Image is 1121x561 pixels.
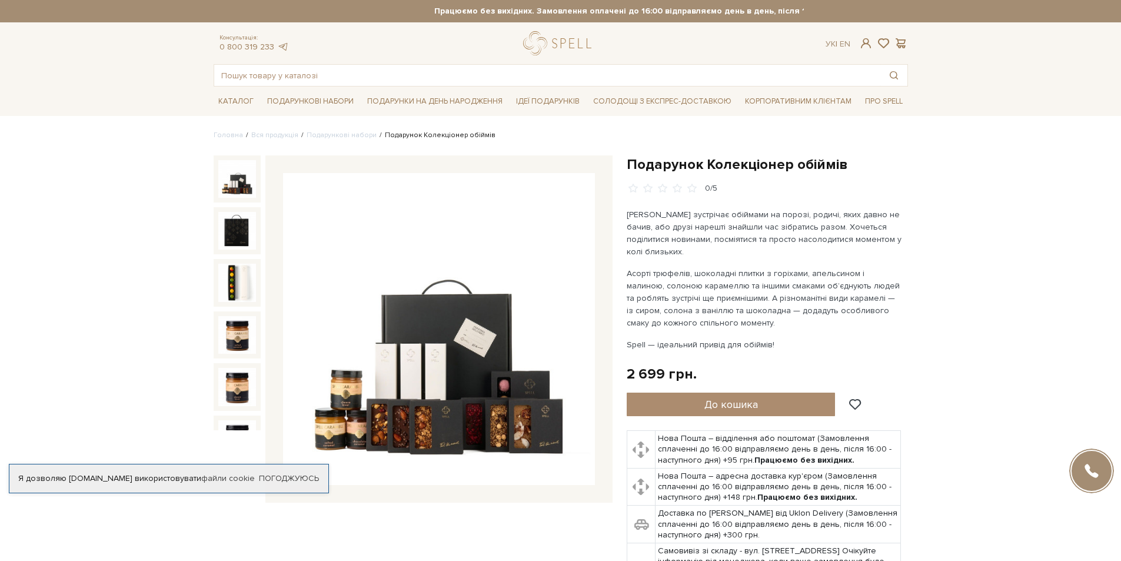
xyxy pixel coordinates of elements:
img: Подарунок Колекціонер обіймів [218,212,256,250]
p: Spell — ідеальний привід для обіймів! [627,338,903,351]
a: logo [523,31,597,55]
td: Доставка по [PERSON_NAME] від Uklon Delivery (Замовлення сплаченні до 16:00 відправляємо день в д... [656,506,901,543]
span: Подарунки на День народження [362,92,507,111]
a: telegram [277,42,289,52]
button: Пошук товару у каталозі [880,65,907,86]
img: Подарунок Колекціонер обіймів [218,368,256,406]
p: [PERSON_NAME] зустрічає обіймами на порозі, родичі, яких давно не бачив, або друзі нарешті знайшл... [627,208,903,258]
img: Подарунок Колекціонер обіймів [283,173,595,485]
span: Подарункові набори [262,92,358,111]
img: Подарунок Колекціонер обіймів [218,316,256,354]
img: Подарунок Колекціонер обіймів [218,264,256,301]
h1: Подарунок Колекціонер обіймів [627,155,908,174]
div: Я дозволяю [DOMAIN_NAME] використовувати [9,473,328,484]
td: Нова Пошта – адресна доставка кур'єром (Замовлення сплаченні до 16:00 відправляємо день в день, п... [656,468,901,506]
span: Ідеї подарунків [511,92,584,111]
a: 0 800 319 233 [219,42,274,52]
div: Ук [826,39,850,49]
div: 2 699 грн. [627,365,697,383]
span: | [836,39,837,49]
b: Працюємо без вихідних. [754,455,854,465]
a: Вся продукція [251,131,298,140]
div: 0/5 [705,183,717,194]
b: Працюємо без вихідних. [757,492,857,502]
input: Пошук товару у каталозі [214,65,880,86]
img: Подарунок Колекціонер обіймів [218,160,256,198]
span: Каталог [214,92,258,111]
span: До кошика [704,398,758,411]
button: До кошика [627,393,836,416]
p: Асорті трюфелів, шоколадні плитки з горіхами, апельсином і малиною, солоною карамеллю та іншими с... [627,267,903,329]
img: Подарунок Колекціонер обіймів [218,420,256,458]
a: Корпоративним клієнтам [740,91,856,111]
td: Нова Пошта – відділення або поштомат (Замовлення сплаченні до 16:00 відправляємо день в день, піс... [656,431,901,469]
a: Головна [214,131,243,140]
span: Консультація: [219,34,289,42]
a: Подарункові набори [307,131,377,140]
strong: Працюємо без вихідних. Замовлення оплачені до 16:00 відправляємо день в день, після 16:00 - насту... [318,6,1012,16]
a: En [840,39,850,49]
a: Солодощі з експрес-доставкою [588,91,736,111]
a: Погоджуюсь [259,473,319,484]
a: файли cookie [201,473,255,483]
span: Про Spell [860,92,907,111]
li: Подарунок Колекціонер обіймів [377,130,495,141]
